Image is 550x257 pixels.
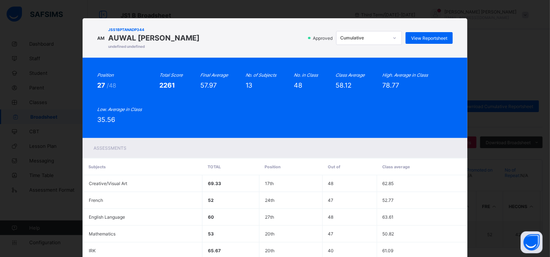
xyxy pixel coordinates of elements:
span: 20th [265,231,274,237]
span: 52.77 [383,197,394,203]
span: 78.77 [383,81,399,89]
span: AUWAL [PERSON_NAME] [108,34,200,42]
span: 69.33 [208,181,221,186]
span: 27 [97,81,107,89]
span: 57.97 [200,81,217,89]
span: undefined undefined [108,44,200,49]
span: 35.56 [97,116,115,123]
span: Creative/Visual Art [89,181,127,186]
span: 13 [246,81,253,89]
span: JSS1BPTANADP344 [108,27,200,32]
i: High. Average in Class [383,72,428,78]
i: No. in Class [294,72,318,78]
span: 48 [328,214,334,220]
span: Position [265,164,281,169]
i: No. of Subjects [246,72,277,78]
span: Subjects [88,164,106,169]
i: Class Average [336,72,365,78]
span: Assessments [94,145,126,151]
span: Mathematics [89,231,115,237]
span: 62.85 [383,181,394,186]
div: Cumulative [340,35,388,41]
span: AM [97,35,105,41]
span: 47 [328,197,334,203]
span: IRK [89,248,96,253]
span: 47 [328,231,334,237]
span: 60 [208,214,214,220]
i: Low. Average in Class [97,107,142,112]
span: 20th [265,248,274,253]
i: Position [97,72,114,78]
span: Class average [382,164,410,169]
span: Total [208,164,221,169]
span: 2261 [159,81,175,89]
span: French [89,197,103,203]
i: Total Score [159,72,183,78]
span: /48 [107,82,116,89]
span: 24th [265,197,274,203]
span: 48 [294,81,303,89]
span: 65.67 [208,248,221,253]
span: 17th [265,181,274,186]
span: 52 [208,197,214,203]
span: 48 [328,181,334,186]
span: 27th [265,214,274,220]
span: 53 [208,231,214,237]
span: English Language [89,214,125,220]
span: 50.82 [383,231,394,237]
span: View Reportsheet [411,35,447,41]
span: Approved [312,35,335,41]
span: Out of [328,164,340,169]
span: 63.61 [383,214,394,220]
span: 61.09 [383,248,394,253]
span: 40 [328,248,334,253]
i: Final Average [200,72,228,78]
span: 58.12 [336,81,352,89]
button: Open asap [521,231,543,253]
